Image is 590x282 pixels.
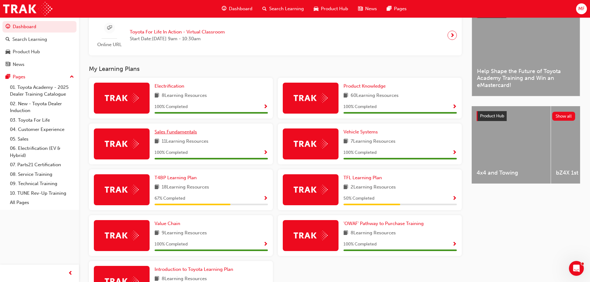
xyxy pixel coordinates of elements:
[155,175,197,180] span: T4BP Learning Plan
[105,139,139,149] img: Trak
[472,106,551,184] a: 4x4 and Towing
[450,31,455,40] span: next-icon
[351,184,396,191] span: 2 Learning Resources
[7,198,76,207] a: All Pages
[7,179,76,189] a: 09. Technical Training
[394,5,407,12] span: Pages
[294,231,328,240] img: Trak
[343,229,348,237] span: book-icon
[2,21,76,33] a: Dashboard
[569,261,584,276] iframe: Intercom live chat
[13,61,24,68] div: News
[7,170,76,179] a: 08. Service Training
[343,128,380,136] a: Vehicle Systems
[578,5,585,12] span: MF
[263,196,268,202] span: Show Progress
[343,184,348,191] span: book-icon
[6,49,10,55] span: car-icon
[2,71,76,83] button: Pages
[343,92,348,100] span: book-icon
[130,28,225,36] span: Toyota For Life In Action - Virtual Classroom
[222,5,226,13] span: guage-icon
[351,229,396,237] span: 8 Learning Resources
[382,2,412,15] a: pages-iconPages
[155,221,180,226] span: Value Chain
[353,2,382,15] a: news-iconNews
[263,241,268,248] button: Show Progress
[6,24,10,30] span: guage-icon
[263,103,268,111] button: Show Progress
[13,48,40,55] div: Product Hub
[155,241,188,248] span: 100 % Completed
[321,5,348,12] span: Product Hub
[155,266,236,273] a: Introduction to Toyota Learning Plan
[13,73,25,80] div: Pages
[155,92,159,100] span: book-icon
[294,139,328,149] img: Trak
[130,35,225,42] span: Start Date: [DATE] 9am - 10:30am
[343,175,382,180] span: TFL Learning Plan
[7,125,76,134] a: 04. Customer Experience
[155,129,197,135] span: Sales Fundamentals
[477,111,575,121] a: Product HubShow all
[155,149,188,156] span: 100 % Completed
[552,112,575,121] button: Show all
[477,68,575,89] span: Help Shape the Future of Toyota Academy Training and Win an eMastercard!
[472,3,580,96] a: Latest NewsShow allHelp Shape the Future of Toyota Academy Training and Win an eMastercard!
[262,5,267,13] span: search-icon
[7,99,76,115] a: 02. New - Toyota Dealer Induction
[6,74,10,80] span: pages-icon
[12,36,47,43] div: Search Learning
[217,2,257,15] a: guage-iconDashboard
[2,20,76,71] button: DashboardSearch LearningProduct HubNews
[387,5,391,13] span: pages-icon
[89,65,462,72] h3: My Learning Plans
[7,115,76,125] a: 03. Toyota For Life
[105,231,139,240] img: Trak
[155,184,159,191] span: book-icon
[155,267,233,272] span: Introduction to Toyota Learning Plan
[155,103,188,111] span: 100 % Completed
[576,3,587,14] button: MF
[452,149,457,157] button: Show Progress
[107,24,112,32] span: sessionType_ONLINE_URL-icon
[7,83,76,99] a: 01. Toyota Academy - 2025 Dealer Training Catalogue
[452,196,457,202] span: Show Progress
[229,5,252,12] span: Dashboard
[155,174,199,181] a: T4BP Learning Plan
[155,138,159,145] span: book-icon
[2,46,76,58] a: Product Hub
[155,128,199,136] a: Sales Fundamentals
[70,73,74,81] span: up-icon
[105,185,139,194] img: Trak
[2,59,76,70] a: News
[155,83,187,90] a: Electrification
[94,41,125,48] span: Online URL
[7,144,76,160] a: 06. Electrification (EV & Hybrid)
[477,169,546,176] span: 4x4 and Towing
[358,5,363,13] span: news-icon
[365,5,377,12] span: News
[343,241,377,248] span: 100 % Completed
[155,229,159,237] span: book-icon
[162,229,207,237] span: 9 Learning Resources
[343,83,386,89] span: Product Knowledge
[162,138,208,145] span: 11 Learning Resources
[257,2,309,15] a: search-iconSearch Learning
[7,189,76,198] a: 10. TUNE Rev-Up Training
[155,195,185,202] span: 67 % Completed
[343,149,377,156] span: 100 % Completed
[343,195,374,202] span: 50 % Completed
[3,2,52,16] img: Trak
[452,150,457,156] span: Show Progress
[351,138,396,145] span: 7 Learning Resources
[343,129,378,135] span: Vehicle Systems
[6,37,10,42] span: search-icon
[269,5,304,12] span: Search Learning
[343,83,388,90] a: Product Knowledge
[452,104,457,110] span: Show Progress
[162,184,209,191] span: 18 Learning Resources
[162,92,207,100] span: 8 Learning Resources
[452,242,457,247] span: Show Progress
